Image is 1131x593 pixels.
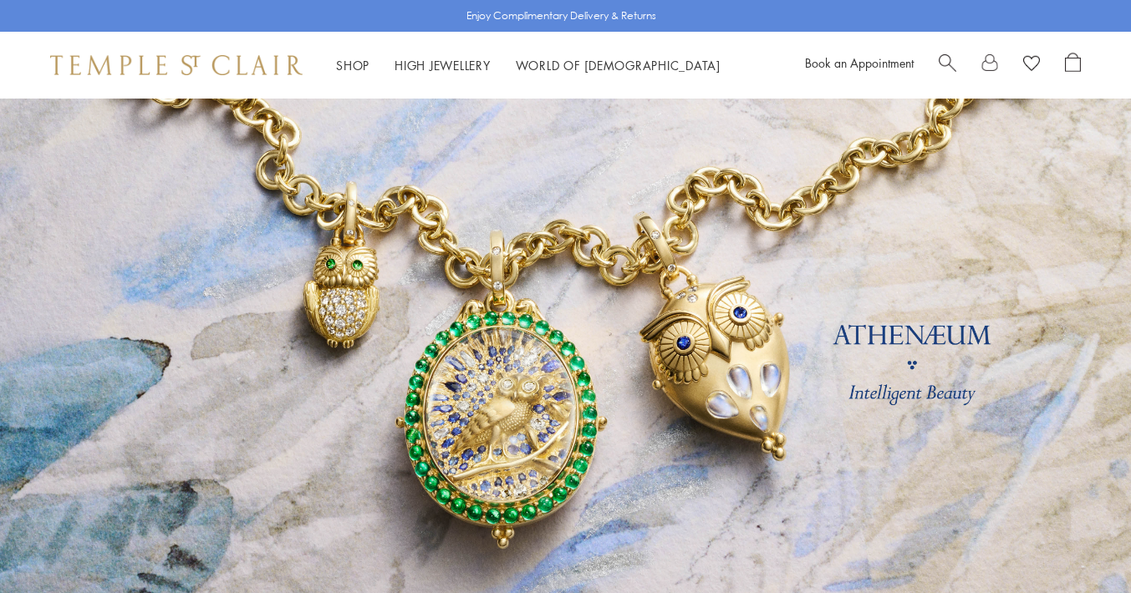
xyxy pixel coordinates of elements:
a: Open Shopping Bag [1065,53,1081,78]
p: Enjoy Complimentary Delivery & Returns [466,8,656,24]
nav: Main navigation [336,55,721,76]
a: High JewelleryHigh Jewellery [395,57,491,73]
a: Book an Appointment [805,54,914,71]
a: ShopShop [336,57,369,73]
img: Temple St. Clair [50,55,303,75]
a: View Wishlist [1023,53,1040,78]
a: Search [939,53,956,78]
a: World of [DEMOGRAPHIC_DATA]World of [DEMOGRAPHIC_DATA] [516,57,721,73]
